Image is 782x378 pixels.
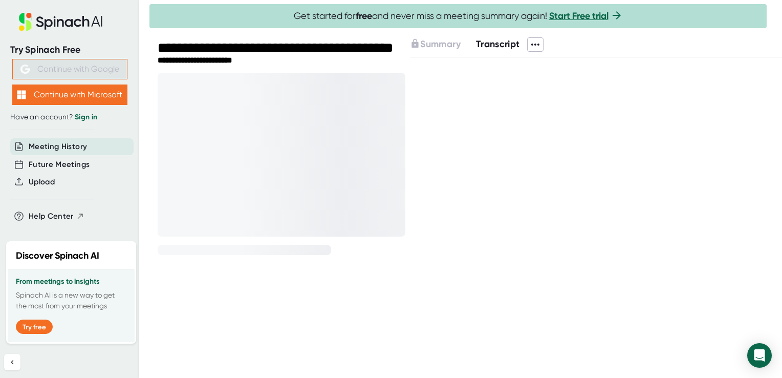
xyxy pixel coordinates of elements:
img: Aehbyd4JwY73AAAAAElFTkSuQmCC [20,65,30,74]
h2: Discover Spinach AI [16,249,99,263]
button: Summary [410,37,460,51]
button: Meeting History [29,141,87,153]
a: Start Free trial [549,10,609,22]
span: Transcript [476,38,520,50]
span: Summary [420,38,460,50]
span: Help Center [29,211,74,222]
button: Help Center [29,211,84,222]
div: Try Spinach Free [10,44,129,56]
button: Future Meetings [29,159,90,171]
div: Upgrade to access [410,37,475,52]
div: Have an account? [10,113,129,122]
button: Transcript [476,37,520,51]
button: Try free [16,320,53,334]
b: free [356,10,372,22]
button: Continue with Google [12,59,127,79]
div: Open Intercom Messenger [747,343,772,368]
button: Collapse sidebar [4,354,20,370]
a: Sign in [75,113,97,121]
h3: From meetings to insights [16,278,126,286]
span: Get started for and never miss a meeting summary again! [294,10,623,22]
button: Continue with Microsoft [12,85,127,105]
button: Upload [29,176,55,188]
p: Spinach AI is a new way to get the most from your meetings [16,290,126,311]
